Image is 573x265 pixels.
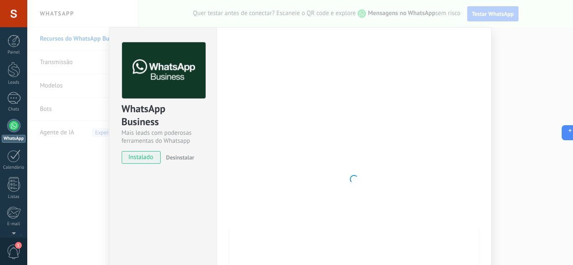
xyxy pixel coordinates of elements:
span: 1 [15,242,22,249]
div: Calendário [2,165,26,170]
div: WhatsApp [2,135,26,143]
button: Desinstalar [163,151,194,164]
div: Listas [2,194,26,200]
div: WhatsApp Business [122,102,204,129]
div: Leads [2,80,26,85]
div: Painel [2,50,26,55]
div: E-mail [2,221,26,227]
div: Chats [2,107,26,112]
img: logo_main.png [122,42,206,99]
div: Mais leads com poderosas ferramentas do Whatsapp [122,129,204,145]
span: Desinstalar [166,154,194,161]
span: instalado [122,151,160,164]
